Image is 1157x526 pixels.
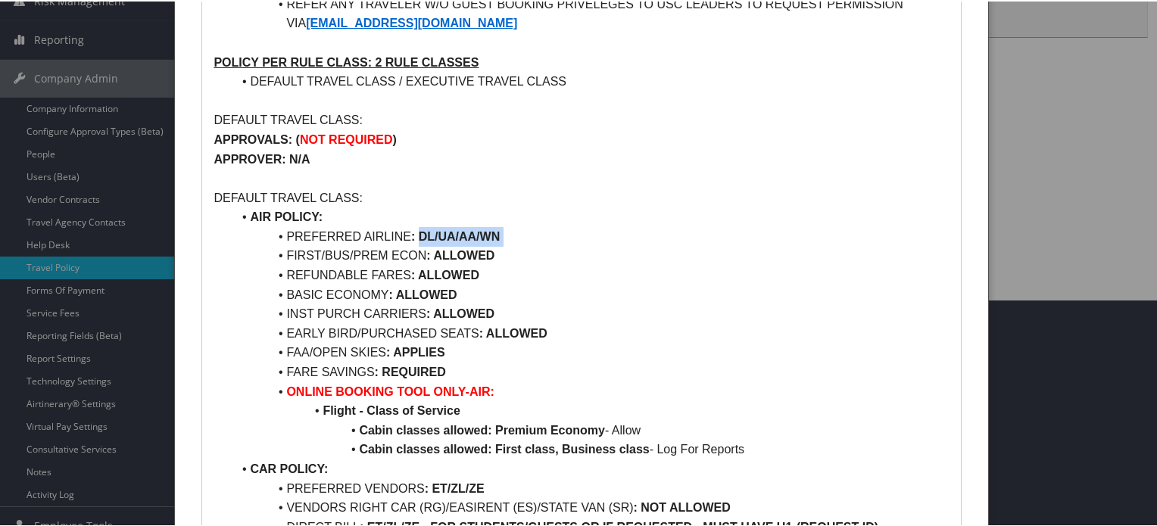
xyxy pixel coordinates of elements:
p: DEFAULT TRAVEL CLASS: [214,187,949,207]
strong: AIR POLICY: [250,209,323,222]
strong: APPROVALS: ( [214,132,299,145]
strong: : NOT ALLOWED [634,500,731,512]
li: PREFERRED AIRLINE [232,226,949,245]
strong: Cabin classes allowed: First class, Business class [359,441,649,454]
li: - Allow [232,419,949,439]
strong: APPROVER: N/A [214,151,310,164]
li: - Log For Reports [232,438,949,458]
strong: NOT REQUIRED [300,132,393,145]
a: [EMAIL_ADDRESS][DOMAIN_NAME] [306,15,517,28]
strong: : ALLOWED [411,267,479,280]
li: INST PURCH CARRIERS [232,303,949,322]
li: DEFAULT TRAVEL CLASS / EXECUTIVE TRAVEL CLASS [232,70,949,90]
strong: CAR POLICY: [250,461,328,474]
strong: Flight - Class of Service [323,403,460,416]
strong: : APPLIES [386,344,445,357]
strong: : ALLOWED [389,287,457,300]
li: PREFERRED VENDORS [232,478,949,497]
strong: ONLINE BOOKING TOOL ONLY-AIR: [286,384,494,397]
li: BASIC ECONOMY [232,284,949,303]
strong: ET/ZL/ZE [432,481,484,493]
li: FIRST/BUS/PREM ECON [232,244,949,264]
strong: ) [393,132,397,145]
u: POLICY PER RULE CLASS: 2 RULE CLASSES [214,54,479,67]
li: VENDORS RIGHT CAR (RG)/EASIRENT (ES)/STATE VAN (SR) [232,496,949,516]
li: REFUNDABLE FARES [232,264,949,284]
strong: : [425,481,429,493]
strong: : REQUIRED [375,364,446,377]
strong: Cabin classes allowed: Premium Economy [359,422,605,435]
li: FAA/OPEN SKIES [232,341,949,361]
p: DEFAULT TRAVEL CLASS: [214,109,949,129]
strong: : DL/UA/AA/WN [411,229,500,241]
strong: : ALLOWED [479,325,547,338]
li: EARLY BIRD/PURCHASED SEATS [232,322,949,342]
strong: : ALLOWED [426,306,494,319]
li: FARE SAVINGS [232,361,949,381]
strong: : ALLOWED [426,247,494,260]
